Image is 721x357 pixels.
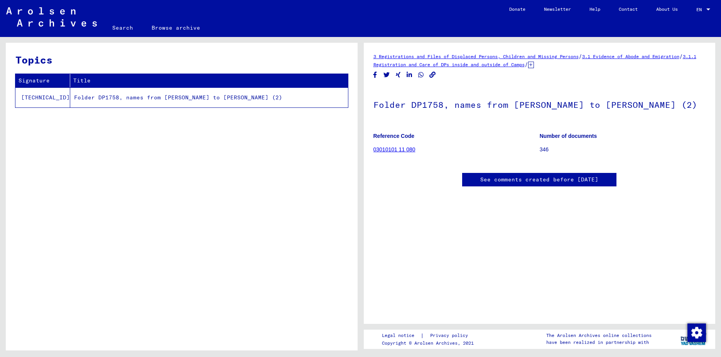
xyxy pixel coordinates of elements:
[382,340,477,347] p: Copyright © Arolsen Archives, 2021
[373,133,415,139] b: Reference Code
[394,70,402,80] button: Share on Xing
[382,332,420,340] a: Legal notice
[429,70,437,80] button: Copy link
[546,339,652,346] p: have been realized in partnership with
[424,332,477,340] a: Privacy policy
[582,54,679,59] a: 3.1 Evidence of Abode and Emigration
[687,323,706,342] img: Change consent
[525,61,528,68] span: /
[373,87,706,121] h1: Folder DP1758, names from [PERSON_NAME] to [PERSON_NAME] (2)
[405,70,414,80] button: Share on LinkedIn
[417,70,425,80] button: Share on WhatsApp
[579,53,582,60] span: /
[540,146,706,154] p: 346
[6,7,97,27] img: Arolsen_neg.svg
[540,133,597,139] b: Number of documents
[103,18,142,37] a: Search
[373,54,579,59] a: 3 Registrations and Files of Displaced Persons, Children and Missing Persons
[382,332,477,340] div: |
[15,87,70,107] td: [TECHNICAL_ID]
[373,146,415,153] a: 03010101 11 080
[679,329,708,349] img: yv_logo.png
[70,74,348,87] th: Title
[371,70,379,80] button: Share on Facebook
[679,53,683,60] span: /
[142,18,209,37] a: Browse archive
[15,74,70,87] th: Signature
[696,7,705,12] span: EN
[546,332,652,339] p: The Arolsen Archives online collections
[480,176,598,184] a: See comments created before [DATE]
[15,52,348,67] h3: Topics
[383,70,391,80] button: Share on Twitter
[70,87,348,107] td: Folder DP1758, names from [PERSON_NAME] to [PERSON_NAME] (2)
